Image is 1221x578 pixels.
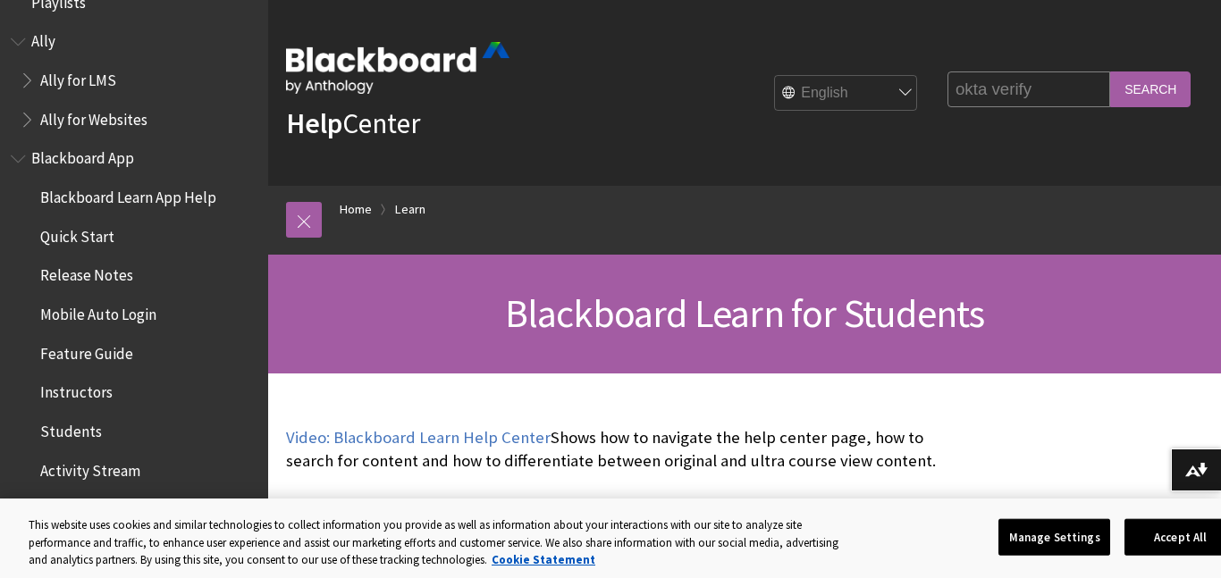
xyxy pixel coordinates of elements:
span: Blackboard Learn App Help [40,182,216,206]
img: Blackboard by Anthology [286,42,509,94]
p: Shows how to navigate the help center page, how to search for content and how to differentiate be... [286,426,939,473]
a: HelpCenter [286,105,420,141]
div: This website uses cookies and similar technologies to collect information you provide as well as ... [29,516,855,569]
span: Ally [31,27,55,51]
span: Mobile Auto Login [40,299,156,323]
select: Site Language Selector [775,76,918,112]
span: Blackboard Learn for Students [505,289,985,338]
span: Blackboard App [31,144,134,168]
a: Learn [395,198,425,221]
strong: Help [286,105,342,141]
span: Ally for Websites [40,105,147,129]
nav: Book outline for Anthology Ally Help [11,27,257,135]
span: Students [40,416,102,440]
span: Feature Guide [40,339,133,363]
span: Journals [40,495,97,519]
a: Video: Blackboard Learn Help Center [286,427,551,448]
button: Manage Settings [998,518,1110,556]
span: Activity Stream [40,456,140,480]
a: Home [340,198,372,221]
span: Instructors [40,378,113,402]
span: Release Notes [40,261,133,285]
input: Search [1110,71,1191,106]
span: Quick Start [40,222,114,246]
span: Ally for LMS [40,65,116,89]
a: More information about your privacy, opens in a new tab [492,552,595,567]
